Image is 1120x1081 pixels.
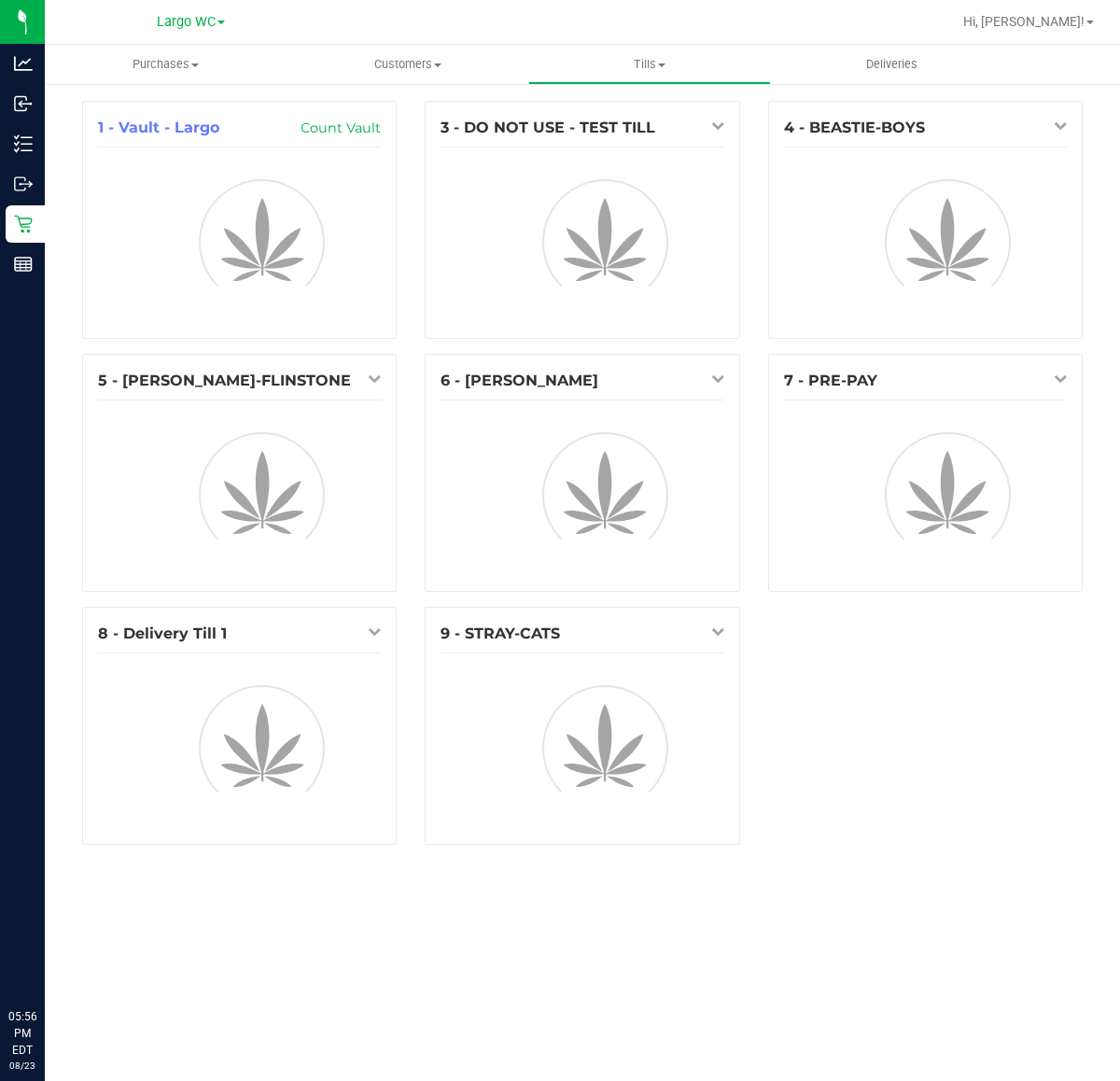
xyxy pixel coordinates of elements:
a: Customers [287,45,528,84]
inline-svg: Analytics [14,54,33,73]
span: 5 - [PERSON_NAME]-FLINSTONE [98,372,351,389]
p: 08/23 [8,1059,36,1073]
span: 3 - DO NOT USE - TEST TILL [441,119,655,136]
a: Deliveries [771,45,1013,84]
a: Purchases [45,45,287,84]
span: Deliveries [841,56,943,73]
span: Hi, [PERSON_NAME]! [963,14,1085,29]
span: 7 - PRE-PAY [784,372,877,389]
span: Largo WC [157,14,216,30]
span: 6 - [PERSON_NAME] [441,372,598,389]
p: 05:56 PM EDT [8,1008,36,1059]
span: 9 - STRAY-CATS [441,625,560,642]
span: 8 - Delivery Till 1 [98,625,227,642]
span: 4 - BEASTIE-BOYS [784,119,925,136]
inline-svg: Outbound [14,175,33,193]
a: Count Vault [301,119,381,136]
inline-svg: Inbound [14,94,33,113]
span: Purchases [45,56,287,73]
inline-svg: Retail [14,215,33,233]
inline-svg: Reports [14,255,33,274]
inline-svg: Inventory [14,134,33,153]
a: Tills [528,45,770,84]
span: 1 - Vault - Largo [98,119,219,136]
span: Tills [529,56,769,73]
span: Customers [287,56,527,73]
